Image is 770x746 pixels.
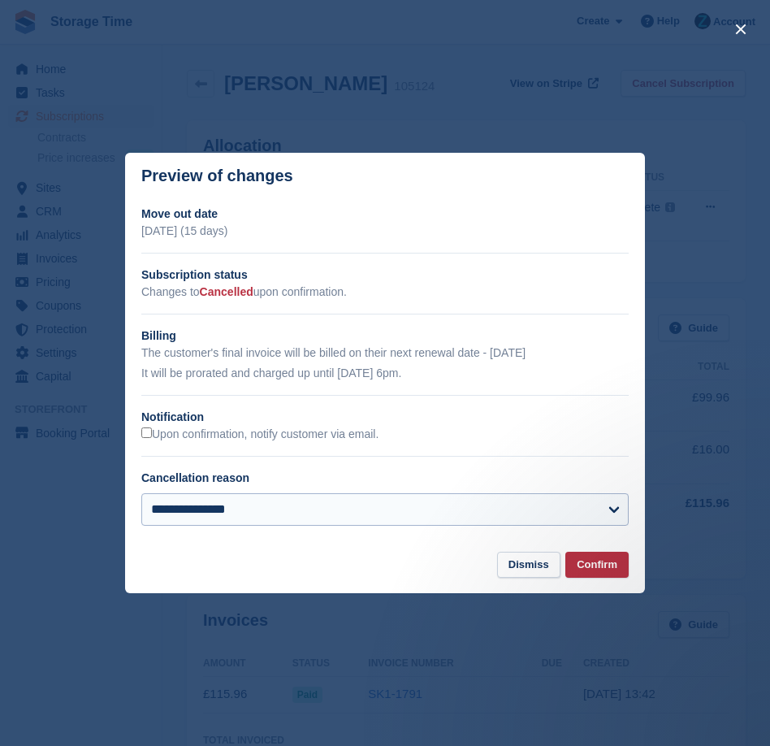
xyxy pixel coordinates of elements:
h2: Move out date [141,206,629,223]
h2: Billing [141,327,629,345]
span: Cancelled [200,285,253,298]
button: Dismiss [497,552,560,579]
p: The customer's final invoice will be billed on their next renewal date - [DATE] [141,345,629,362]
h2: Notification [141,409,629,426]
button: close [728,16,754,42]
input: Upon confirmation, notify customer via email. [141,427,152,438]
p: It will be prorated and charged up until [DATE] 6pm. [141,365,629,382]
label: Upon confirmation, notify customer via email. [141,427,379,442]
button: Confirm [565,552,629,579]
p: [DATE] (15 days) [141,223,629,240]
p: Changes to upon confirmation. [141,284,629,301]
p: Preview of changes [141,167,293,185]
label: Cancellation reason [141,471,249,484]
h2: Subscription status [141,267,629,284]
